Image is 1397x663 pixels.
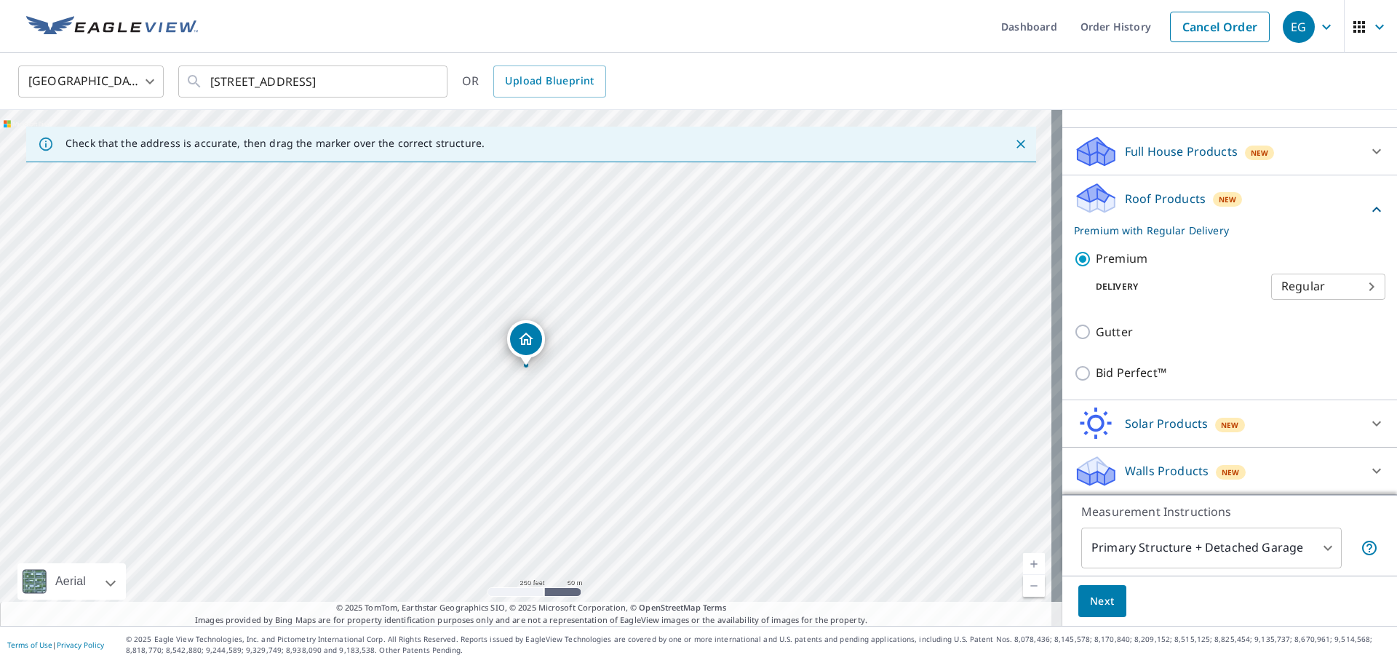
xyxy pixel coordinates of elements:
[493,65,605,98] a: Upload Blueprint
[1078,585,1126,618] button: Next
[336,602,727,614] span: © 2025 TomTom, Earthstar Geographics SIO, © 2025 Microsoft Corporation, ©
[17,563,126,600] div: Aerial
[1283,11,1315,43] div: EG
[1074,453,1385,488] div: Walls ProductsNew
[126,634,1390,656] p: © 2025 Eagle View Technologies, Inc. and Pictometry International Corp. All Rights Reserved. Repo...
[1090,592,1115,611] span: Next
[65,137,485,150] p: Check that the address is accurate, then drag the marker over the correct structure.
[703,602,727,613] a: Terms
[51,563,90,600] div: Aerial
[7,640,52,650] a: Terms of Use
[1096,364,1166,382] p: Bid Perfect™
[505,72,594,90] span: Upload Blueprint
[1023,575,1045,597] a: Current Level 17, Zoom Out
[507,320,545,365] div: Dropped pin, building 1, Residential property, 3806 Aspen Spgs NW Kennesaw, GA 30144
[1125,190,1206,207] p: Roof Products
[1125,415,1208,432] p: Solar Products
[1081,503,1378,520] p: Measurement Instructions
[462,65,606,98] div: OR
[1011,135,1030,154] button: Close
[1074,181,1385,238] div: Roof ProductsNewPremium with Regular Delivery
[210,61,418,102] input: Search by address or latitude-longitude
[7,640,104,649] p: |
[1219,194,1237,205] span: New
[1170,12,1270,42] a: Cancel Order
[1271,266,1385,307] div: Regular
[1221,419,1239,431] span: New
[1096,323,1133,341] p: Gutter
[1125,143,1238,160] p: Full House Products
[18,61,164,102] div: [GEOGRAPHIC_DATA]
[1074,134,1385,169] div: Full House ProductsNew
[1081,528,1342,568] div: Primary Structure + Detached Garage
[639,602,700,613] a: OpenStreetMap
[1361,539,1378,557] span: Your report will include the primary structure and a detached garage if one exists.
[1125,462,1209,480] p: Walls Products
[1222,467,1240,478] span: New
[1096,250,1147,268] p: Premium
[1074,223,1368,238] p: Premium with Regular Delivery
[1251,147,1269,159] span: New
[1023,553,1045,575] a: Current Level 17, Zoom In
[1074,406,1385,441] div: Solar ProductsNew
[26,16,198,38] img: EV Logo
[57,640,104,650] a: Privacy Policy
[1074,280,1271,293] p: Delivery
